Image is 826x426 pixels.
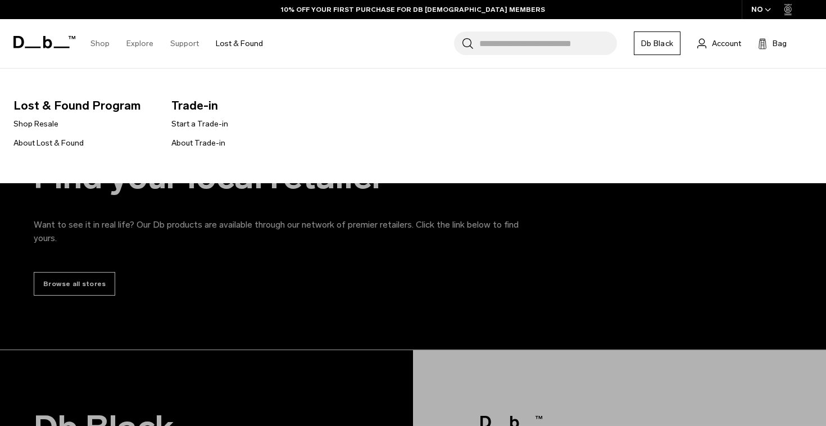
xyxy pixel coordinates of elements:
[758,37,787,50] button: Bag
[171,97,311,115] span: Trade-in
[634,31,680,55] a: Db Black
[13,97,153,115] span: Lost & Found Program
[171,137,225,149] a: About Trade-in
[216,24,263,64] a: Lost & Found
[13,137,84,149] a: About Lost & Found
[90,24,110,64] a: Shop
[281,4,545,15] a: 10% OFF YOUR FIRST PURCHASE FOR DB [DEMOGRAPHIC_DATA] MEMBERS
[82,19,271,68] nav: Main Navigation
[712,38,741,49] span: Account
[126,24,153,64] a: Explore
[13,118,58,130] a: Shop Resale
[170,24,199,64] a: Support
[773,38,787,49] span: Bag
[171,118,228,130] a: Start a Trade-in
[697,37,741,50] a: Account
